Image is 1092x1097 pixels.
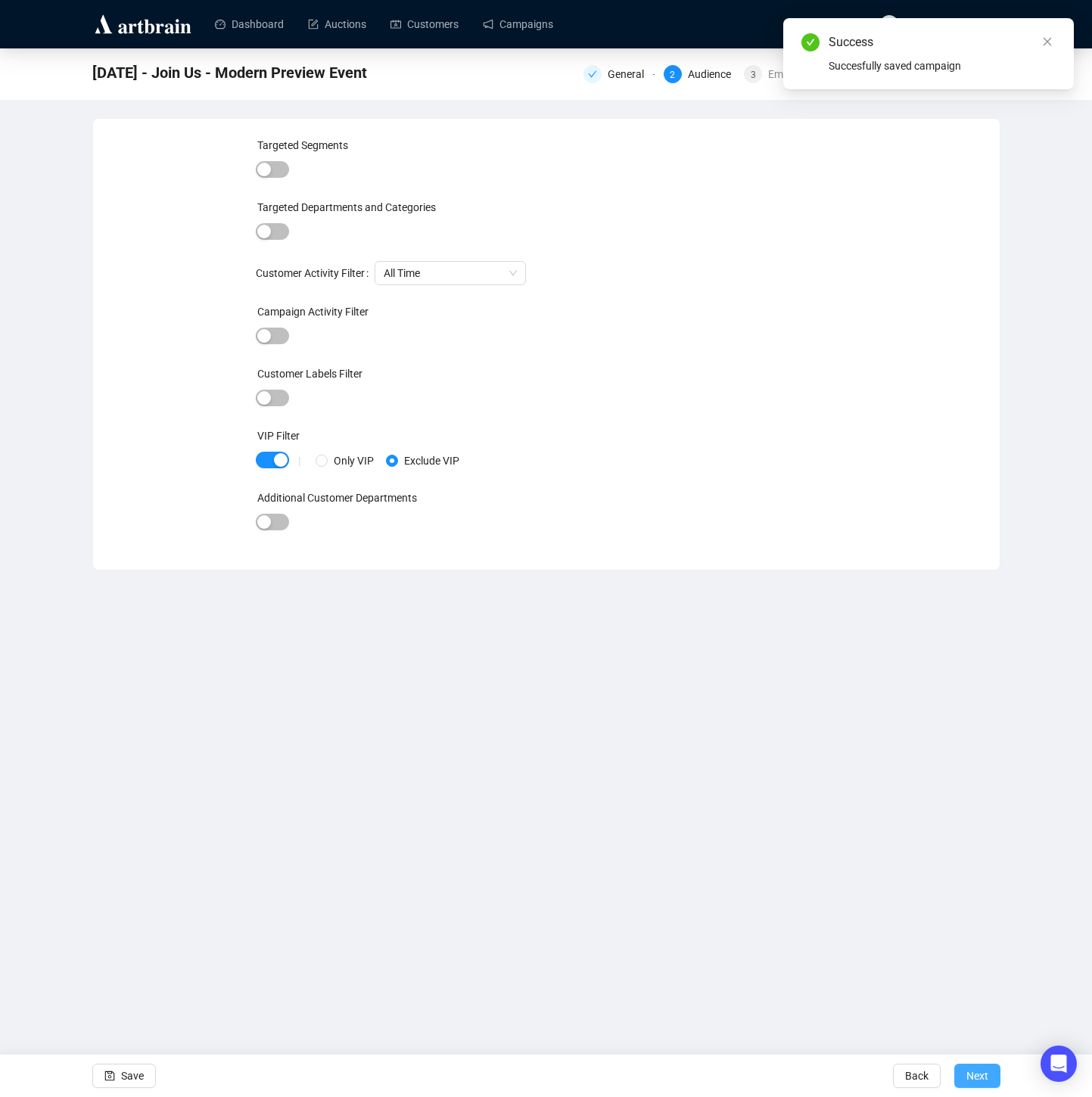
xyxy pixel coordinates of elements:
img: logo [92,12,194,36]
label: VIP Filter [257,430,300,442]
label: Customer Labels Filter [257,368,362,380]
label: Customer Activity Filter [256,261,375,285]
label: Campaign Activity Filter [257,306,369,318]
div: Audience [688,65,740,83]
label: Targeted Departments and Categories [257,201,436,213]
a: Dashboard [215,5,284,44]
button: Save [92,1064,156,1088]
span: 10/8/25 - Join Us - Modern Preview Event [92,61,367,85]
span: check [588,70,597,79]
span: All Time [384,262,517,284]
span: Save [121,1055,144,1097]
div: 2Audience [664,65,735,83]
span: 2 [670,70,675,80]
div: | [298,455,300,467]
div: General [608,65,653,83]
a: Customers [390,5,459,44]
span: Exclude VIP [398,452,465,469]
div: Open Intercom Messenger [1041,1046,1077,1082]
span: 3 [751,70,756,80]
span: close [1042,36,1053,47]
button: Back [893,1064,941,1088]
span: Back [905,1055,929,1097]
a: Campaigns [483,5,553,44]
a: Auctions [308,5,366,44]
span: Next [966,1055,988,1097]
span: save [104,1071,115,1081]
div: Success [829,33,1056,51]
div: General [583,65,655,83]
div: Email Settings [768,65,844,83]
label: Additional Customer Departments [257,492,417,504]
button: Next [954,1064,1000,1088]
a: Close [1039,33,1056,50]
span: Only VIP [328,452,380,469]
div: 3Email Settings [744,65,841,83]
label: Targeted Segments [257,139,348,151]
span: check-circle [801,33,820,51]
div: Succesfully saved campaign [829,57,1056,74]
